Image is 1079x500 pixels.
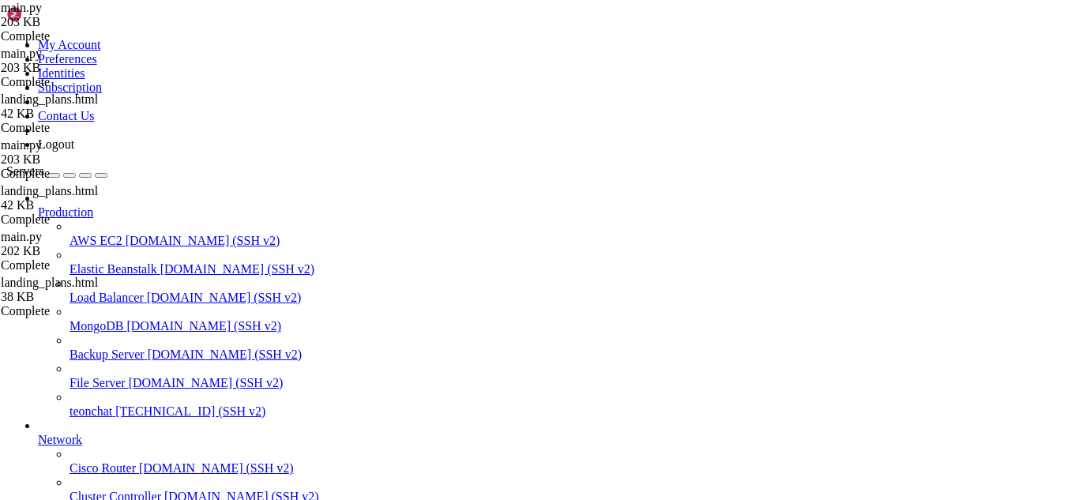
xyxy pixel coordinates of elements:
span: landing_plans.html [1,276,159,304]
span: main.py [1,138,42,152]
div: Complete [1,29,159,43]
div: Complete [1,121,159,135]
span: landing_plans.html [1,184,98,197]
div: 203 KB [1,15,159,29]
span: landing_plans.html [1,92,98,106]
div: 42 KB [1,198,159,212]
span: landing_plans.html [1,92,159,121]
div: Complete [1,304,159,318]
span: landing_plans.html [1,276,98,289]
span: main.py [1,1,42,14]
div: Complete [1,75,159,89]
div: Complete [1,212,159,227]
div: 42 KB [1,107,159,121]
span: main.py [1,138,159,167]
span: main.py [1,230,42,243]
span: main.py [1,230,159,258]
span: main.py [1,47,42,60]
div: 203 KB [1,152,159,167]
div: Complete [1,167,159,181]
span: main.py [1,1,159,29]
div: 202 KB [1,244,159,258]
span: landing_plans.html [1,184,159,212]
div: 38 KB [1,290,159,304]
div: Complete [1,258,159,273]
div: 203 KB [1,61,159,75]
span: main.py [1,47,159,75]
